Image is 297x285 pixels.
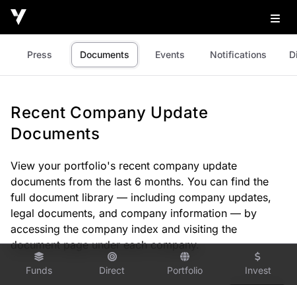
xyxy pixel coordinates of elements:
a: Notifications [201,42,275,67]
h1: Recent Company Update Documents [11,102,286,144]
iframe: Chat Widget [231,222,297,285]
a: Direct [81,247,144,282]
p: View your portfolio's recent company update documents from the last 6 months. You can find the fu... [11,158,286,253]
a: Documents [71,42,138,67]
img: Icehouse Ventures Logo [11,9,26,25]
a: Events [143,42,196,67]
a: Funds [8,247,71,282]
a: Invest [227,247,290,282]
a: Portfolio [154,247,216,282]
a: Press [13,42,66,67]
